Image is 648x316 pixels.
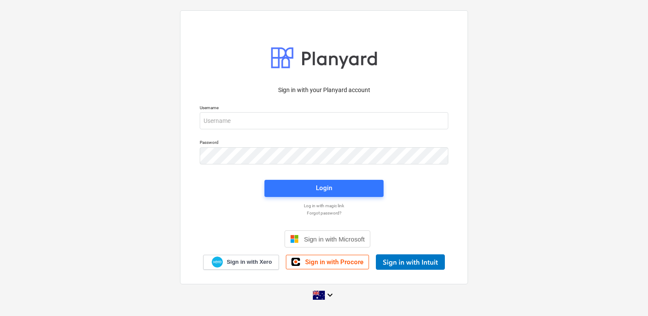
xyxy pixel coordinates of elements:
i: keyboard_arrow_down [325,290,335,300]
p: Sign in with your Planyard account [200,86,448,95]
input: Username [200,112,448,129]
a: Forgot password? [195,210,453,216]
div: Login [316,182,332,194]
span: Sign in with Procore [305,258,363,266]
a: Sign in with Procore [286,255,369,269]
a: Log in with magic link [195,203,453,209]
p: Password [200,140,448,147]
p: Username [200,105,448,112]
img: Xero logo [212,256,223,268]
a: Sign in with Xero [203,255,279,270]
span: Sign in with Xero [227,258,272,266]
button: Login [264,180,384,197]
img: Microsoft logo [290,235,299,243]
span: Sign in with Microsoft [304,236,365,243]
